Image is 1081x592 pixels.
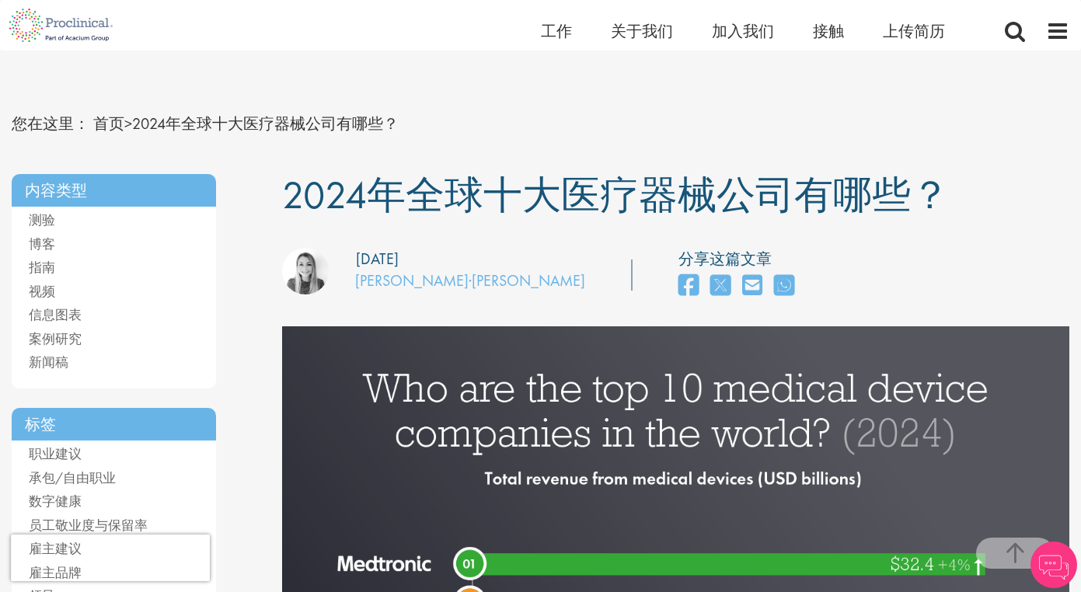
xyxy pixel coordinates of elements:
[282,170,950,220] font: 2024年全球十大医疗器械公司有哪些？
[25,179,87,200] font: 内容类型
[29,517,148,534] a: 员工敬业度与保留率
[29,306,82,323] a: 信息图表
[93,113,124,134] a: breadcrumb link
[356,249,399,269] font: [DATE]
[774,270,794,303] a: 在 WhatsApp 上分享
[12,113,89,134] font: 您在这里：
[282,248,329,294] img: 汉娜·伯克
[25,413,56,434] font: 标签
[132,113,399,134] font: 2024年全球十大医疗器械公司有哪些？
[678,270,699,303] a: 在 Facebook 上分享
[355,270,585,291] a: [PERSON_NAME]·[PERSON_NAME]
[93,113,124,134] font: 首页
[29,283,55,300] a: 视频
[712,21,774,41] a: 加入我们
[541,21,572,41] a: 工作
[29,353,68,371] a: 新闻稿
[883,21,945,41] a: 上传简历
[742,270,762,303] a: 通过电子邮件分享
[1030,542,1077,588] img: 聊天机器人
[29,235,55,252] a: 博客
[29,469,116,486] a: 承包/自由职业
[611,21,673,41] a: 关于我们
[29,259,55,276] a: 指南
[29,445,82,462] a: 职业建议
[29,211,55,228] a: 测验
[678,249,772,269] font: 分享这篇文章
[710,270,731,303] a: 在推特上分享
[29,330,82,347] a: 案例研究
[813,21,844,41] a: 接触
[29,493,82,510] a: 数字健康
[11,535,210,581] iframe: 验证码
[124,113,132,134] font: >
